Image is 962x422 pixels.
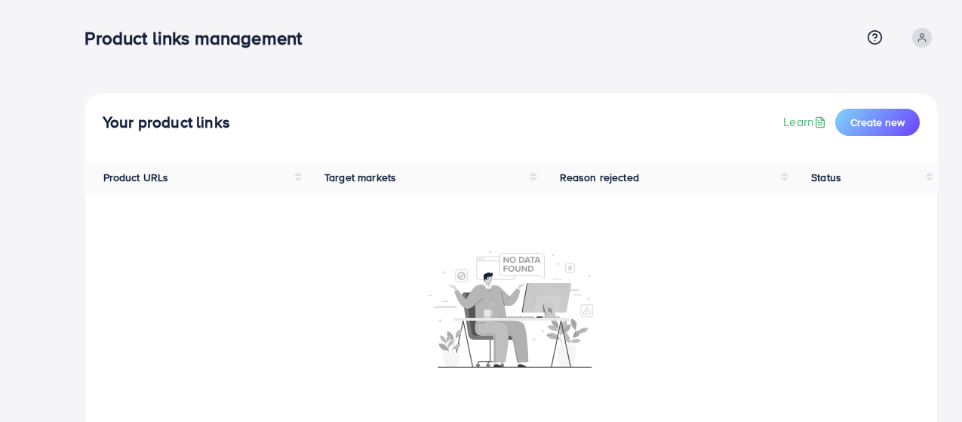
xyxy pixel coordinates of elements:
[103,170,169,185] span: Product URLs
[85,27,314,49] h3: Product links management
[560,170,639,185] span: Reason rejected
[783,113,829,131] a: Learn
[850,115,905,130] span: Create new
[103,113,230,132] h4: Your product links
[811,170,841,185] span: Status
[835,109,920,136] button: Create new
[324,170,396,185] span: Target markets
[429,249,594,368] img: No account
